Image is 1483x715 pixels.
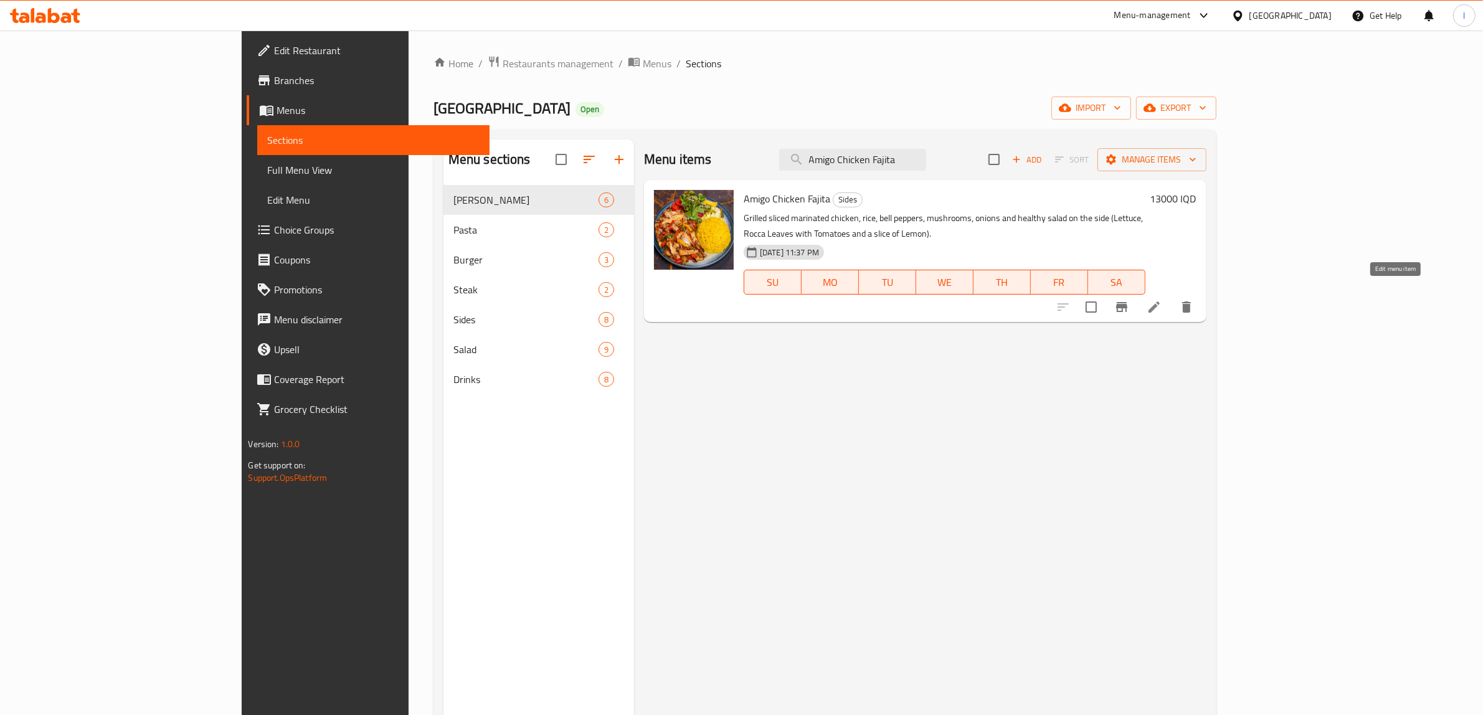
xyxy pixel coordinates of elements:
[1031,270,1088,295] button: FR
[599,374,614,386] span: 8
[1107,292,1137,322] button: Branch-specific-item
[248,470,327,486] a: Support.OpsPlatform
[257,185,490,215] a: Edit Menu
[274,402,480,417] span: Grocery Checklist
[247,394,490,424] a: Grocery Checklist
[599,254,614,266] span: 3
[644,150,712,169] h2: Menu items
[503,56,614,71] span: Restaurants management
[779,149,926,171] input: search
[916,270,974,295] button: WE
[453,222,599,237] span: Pasta
[807,273,854,291] span: MO
[1097,148,1206,171] button: Manage items
[802,270,859,295] button: MO
[1088,270,1145,295] button: SA
[599,342,614,357] div: items
[978,273,1026,291] span: TH
[247,215,490,245] a: Choice Groups
[453,252,599,267] span: Burger
[274,312,480,327] span: Menu disclaimer
[628,55,671,72] a: Menus
[864,273,911,291] span: TU
[443,245,634,275] div: Burger3
[981,146,1007,173] span: Select section
[453,312,599,327] span: Sides
[744,211,1145,242] p: Grilled sliced marinated chicken, rice, bell peppers, mushrooms, onions and healthy salad on the ...
[749,273,797,291] span: SU
[274,222,480,237] span: Choice Groups
[274,43,480,58] span: Edit Restaurant
[686,56,721,71] span: Sections
[443,275,634,305] div: Steak2
[548,146,574,173] span: Select all sections
[488,55,614,72] a: Restaurants management
[274,252,480,267] span: Coupons
[618,56,623,71] li: /
[1463,9,1465,22] span: l
[247,334,490,364] a: Upsell
[744,270,802,295] button: SU
[1114,8,1191,23] div: Menu-management
[247,245,490,275] a: Coupons
[453,192,599,207] span: [PERSON_NAME]
[921,273,969,291] span: WE
[267,163,480,178] span: Full Menu View
[434,55,1216,72] nav: breadcrumb
[453,372,599,387] span: Drinks
[1107,152,1196,168] span: Manage items
[1078,294,1104,320] span: Select to update
[643,56,671,71] span: Menus
[1249,9,1332,22] div: [GEOGRAPHIC_DATA]
[576,102,604,117] div: Open
[1172,292,1201,322] button: delete
[604,144,634,174] button: Add section
[247,305,490,334] a: Menu disclaimer
[833,192,863,207] div: Sides
[248,457,305,473] span: Get support on:
[247,364,490,394] a: Coverage Report
[248,436,278,452] span: Version:
[599,192,614,207] div: items
[434,94,571,122] span: [GEOGRAPHIC_DATA]
[257,125,490,155] a: Sections
[1150,190,1196,207] h6: 13000 IQD
[281,436,300,452] span: 1.0.0
[599,252,614,267] div: items
[599,284,614,296] span: 2
[247,95,490,125] a: Menus
[574,144,604,174] span: Sort sections
[453,342,599,357] span: Salad
[599,224,614,236] span: 2
[274,372,480,387] span: Coverage Report
[676,56,681,71] li: /
[599,372,614,387] div: items
[599,222,614,237] div: items
[755,247,824,258] span: [DATE] 11:37 PM
[443,305,634,334] div: Sides8
[274,282,480,297] span: Promotions
[1061,100,1121,116] span: import
[599,314,614,326] span: 8
[443,334,634,364] div: Salad9
[277,103,480,118] span: Menus
[1136,97,1216,120] button: export
[267,133,480,148] span: Sections
[257,155,490,185] a: Full Menu View
[1007,150,1047,169] button: Add
[974,270,1031,295] button: TH
[453,282,599,297] span: Steak
[267,192,480,207] span: Edit Menu
[654,190,734,270] img: Amigo Chicken Fajita
[1007,150,1047,169] span: Add item
[599,282,614,297] div: items
[576,104,604,115] span: Open
[833,192,862,207] span: Sides
[744,189,830,208] span: Amigo Chicken Fajita
[1051,97,1131,120] button: import
[1047,150,1097,169] span: Select section first
[247,36,490,65] a: Edit Restaurant
[599,344,614,356] span: 9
